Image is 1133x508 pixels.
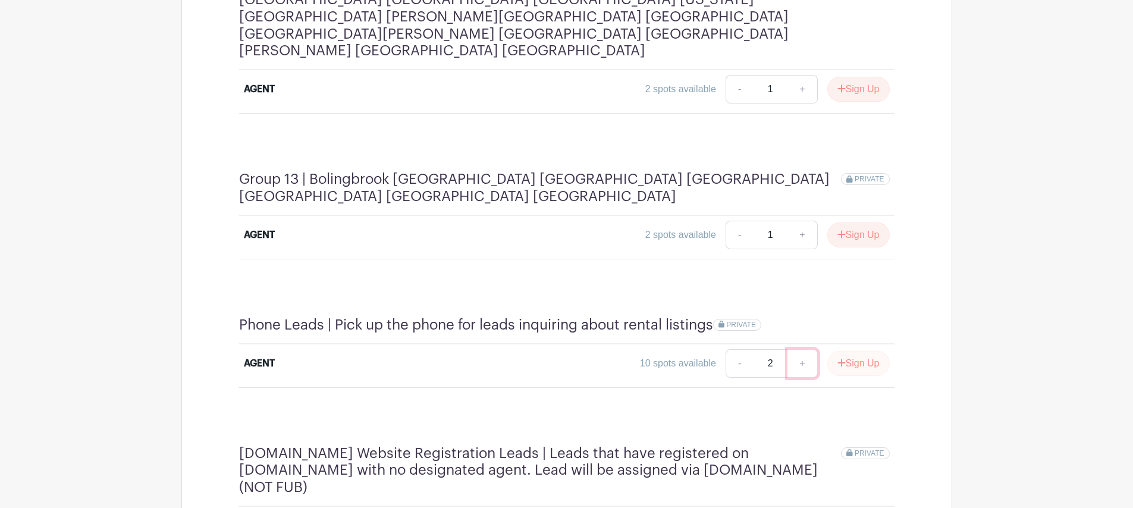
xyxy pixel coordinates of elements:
div: 2 spots available [645,228,716,242]
a: - [726,349,753,378]
button: Sign Up [827,77,890,102]
h4: Group 13 | Bolingbrook [GEOGRAPHIC_DATA] [GEOGRAPHIC_DATA] [GEOGRAPHIC_DATA] [GEOGRAPHIC_DATA] [G... [239,171,842,205]
div: AGENT [244,228,275,242]
h4: Phone Leads | Pick up the phone for leads inquiring about rental listings [239,316,713,334]
div: AGENT [244,356,275,371]
span: PRIVATE [855,449,884,457]
button: Sign Up [827,351,890,376]
div: AGENT [244,82,275,96]
a: - [726,221,753,249]
a: + [787,75,817,104]
span: PRIVATE [855,175,884,183]
a: + [787,349,817,378]
div: 10 spots available [640,356,716,371]
button: Sign Up [827,222,890,247]
h4: [DOMAIN_NAME] Website Registration Leads | Leads that have registered on [DOMAIN_NAME] with no de... [239,445,842,496]
div: 2 spots available [645,82,716,96]
span: PRIVATE [726,321,756,329]
a: - [726,75,753,104]
a: + [787,221,817,249]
